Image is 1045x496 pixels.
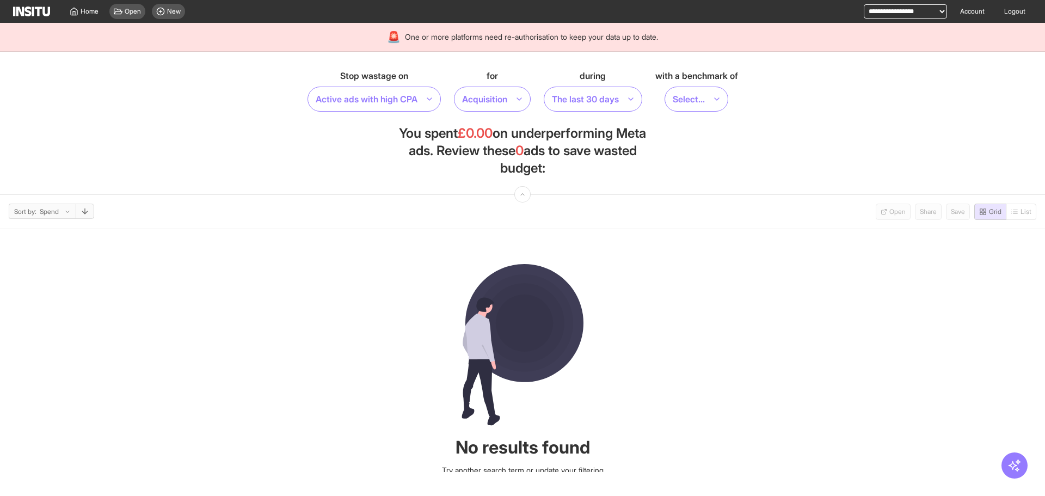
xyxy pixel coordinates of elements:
span: for [487,69,498,82]
button: Save [946,204,970,220]
span: Home [81,7,99,16]
span: New [167,7,181,16]
span: One or more platforms need re-authorisation to keep your data up to date. [405,32,658,42]
span: with a benchmark of [655,69,738,82]
span: Sort by: [14,207,36,216]
span: Coming soon! [1006,204,1036,220]
span: £0.00 [458,125,493,141]
span: Open [125,7,141,16]
span: 0 [515,143,524,158]
span: Grid [989,207,1001,216]
span: Open [889,207,906,216]
span: Coming soon! [915,204,942,220]
h1: You spent on underperforming Meta ads. Review these ads to save wasted budget: [386,125,659,177]
button: Share [915,204,942,220]
img: Logo [13,7,50,16]
span: during [580,69,606,82]
p: Try another search term or update your filtering options. [441,465,604,487]
button: Open [876,204,911,220]
h2: No results found [456,434,590,461]
span: Coming soon! [876,204,911,220]
button: Grid [974,204,1006,220]
span: Stop wastage on [340,69,408,82]
div: 🚨 [387,29,401,45]
span: Coming soon! [946,204,970,220]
